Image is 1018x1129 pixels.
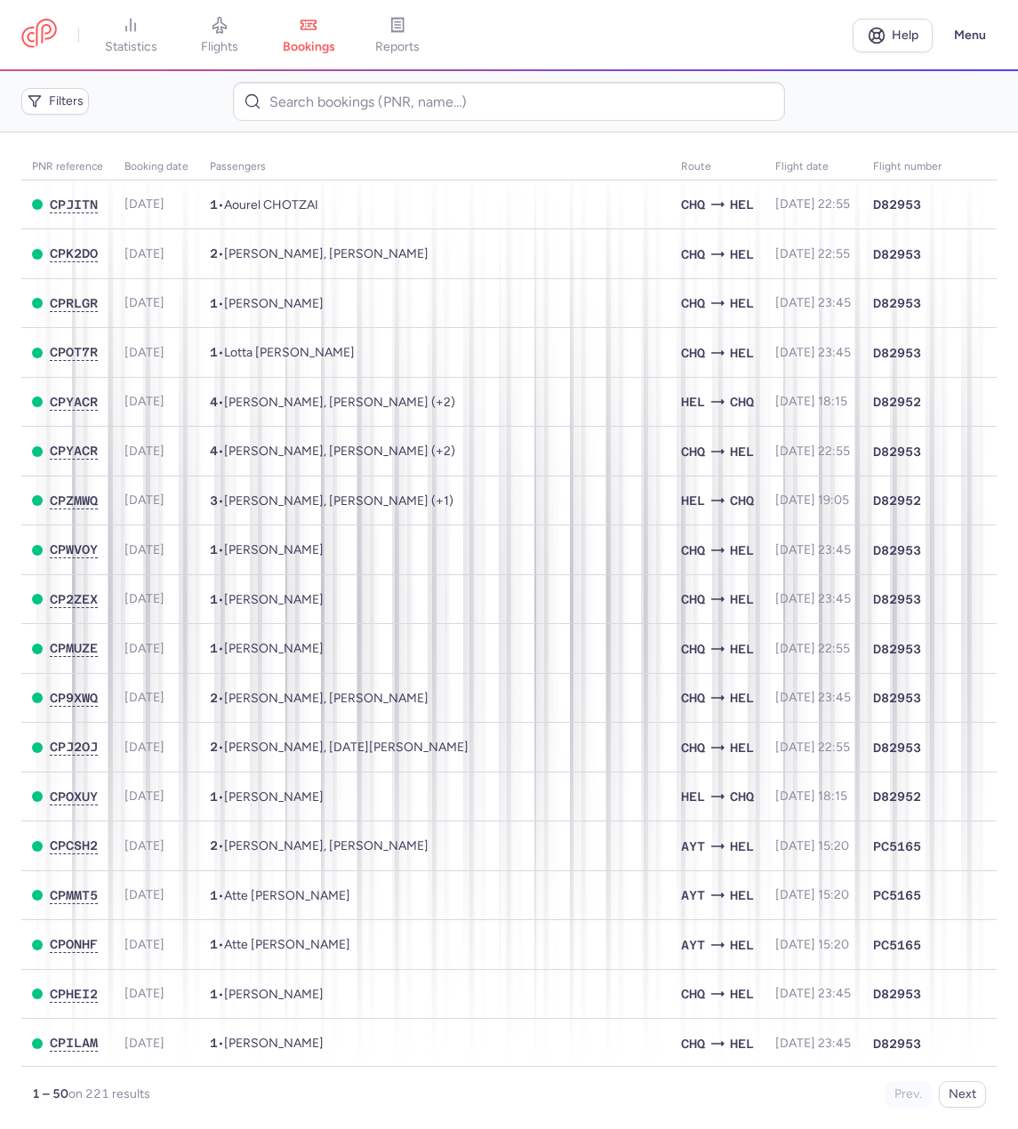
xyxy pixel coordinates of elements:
span: AYT [681,837,705,856]
span: Souda, Chaniá, Greece [730,392,754,412]
span: [DATE] 23:45 [775,345,851,360]
span: CPMMT5 [50,888,98,902]
span: [DATE] 22:55 [775,444,850,459]
span: [DATE] [124,641,164,656]
span: 2 [210,691,218,705]
span: Souda, Chaniá, Greece [681,343,705,363]
span: • [210,345,355,360]
span: CPK2DO [50,246,98,260]
a: Help [853,19,933,52]
span: 1 [210,345,218,359]
span: Help [892,28,918,42]
span: D82953 [873,541,921,559]
button: CPOT7R [50,345,98,360]
span: [DATE] [124,345,164,360]
span: [DATE] 23:45 [775,591,851,606]
span: [DATE] 22:55 [775,641,850,656]
button: CPJ2OJ [50,740,98,755]
span: [DATE] 23:45 [775,1036,851,1051]
button: CPJITN [50,197,98,212]
span: PC5165 [873,936,921,954]
span: CPOT7R [50,345,98,359]
span: [DATE] 22:55 [775,196,850,212]
span: CPONHF [50,937,98,951]
span: HEL [730,885,754,905]
span: [DATE] 23:45 [775,542,851,557]
span: Helsinki-vantaa, Helsinki, Finland [681,392,705,412]
span: on 221 results [68,1086,150,1101]
span: • [210,789,324,805]
button: CPMMT5 [50,888,98,903]
span: Helsinki-vantaa, Helsinki, Finland [730,442,754,461]
span: 2 [210,838,218,853]
span: D82953 [873,1035,921,1053]
span: [DATE] [124,394,164,409]
span: CPYACR [50,395,98,409]
a: CitizenPlane red outlined logo [21,19,57,52]
span: • [210,691,429,706]
span: Souda, Chaniá, Greece [681,1034,705,1053]
span: D82952 [873,393,921,411]
span: CONFIRMED [32,1038,43,1049]
span: Roman ZHIGUN [224,592,324,607]
span: Souda, Chaniá, Greece [730,787,754,806]
th: Passengers [199,154,670,180]
span: [DATE] 19:05 [775,492,849,508]
span: HEL [730,688,754,708]
span: CHQ [681,540,705,560]
span: Andrey PISKUNOV, Evgeniia SAFRONOVA, Zakhar PISKUNOV, Mariia PISKUNOVA [224,395,455,410]
span: • [210,641,324,656]
span: Selma KASITTULA, Peppiina SCHMIDT [224,246,429,261]
span: HEL [730,195,754,214]
span: [DATE] [124,1036,164,1051]
span: D82952 [873,788,921,805]
span: • [210,542,324,557]
span: CHQ [681,293,705,313]
span: [DATE] 15:20 [775,838,849,853]
span: AYT [681,885,705,905]
span: CPHEI2 [50,987,98,1001]
span: • [210,444,455,459]
span: • [210,592,324,607]
span: D82953 [873,245,921,263]
button: CPYACR [50,444,98,459]
span: [DATE] [124,444,164,459]
span: CPOXUY [50,789,98,804]
span: statistics [105,39,157,55]
span: [DATE] 15:20 [775,887,849,902]
span: Filters [49,94,84,108]
span: 1 [210,987,218,1001]
span: • [210,740,469,755]
span: 1 [210,542,218,556]
span: CP9XWQ [50,691,98,705]
span: [DATE] [124,690,164,705]
span: Joni PAAVOLA, Johanna PAAVOLA [224,691,429,706]
span: [DATE] [124,246,164,261]
span: CPZMWQ [50,493,98,508]
a: statistics [86,16,175,55]
button: CPWVOY [50,542,98,557]
span: 1 [210,937,218,951]
th: flight date [765,154,862,180]
span: HEL [730,837,754,856]
span: • [210,296,324,311]
a: bookings [264,16,353,55]
span: [DATE] [124,887,164,902]
span: [DATE] [124,937,164,952]
button: Prev. [885,1081,932,1108]
span: 3 [210,493,218,508]
button: CPOXUY [50,789,98,805]
span: [DATE] 18:15 [775,789,847,804]
span: Helsinki-vantaa, Helsinki, Finland [730,343,754,363]
span: D82953 [873,294,921,312]
th: Booking date [114,154,199,180]
input: Search bookings (PNR, name...) [233,82,786,121]
span: HEL [730,935,754,955]
span: • [210,395,455,410]
button: Menu [943,19,997,52]
span: HEL [730,540,754,560]
span: [DATE] [124,740,164,755]
span: PC5165 [873,886,921,904]
span: 1 [210,197,218,212]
